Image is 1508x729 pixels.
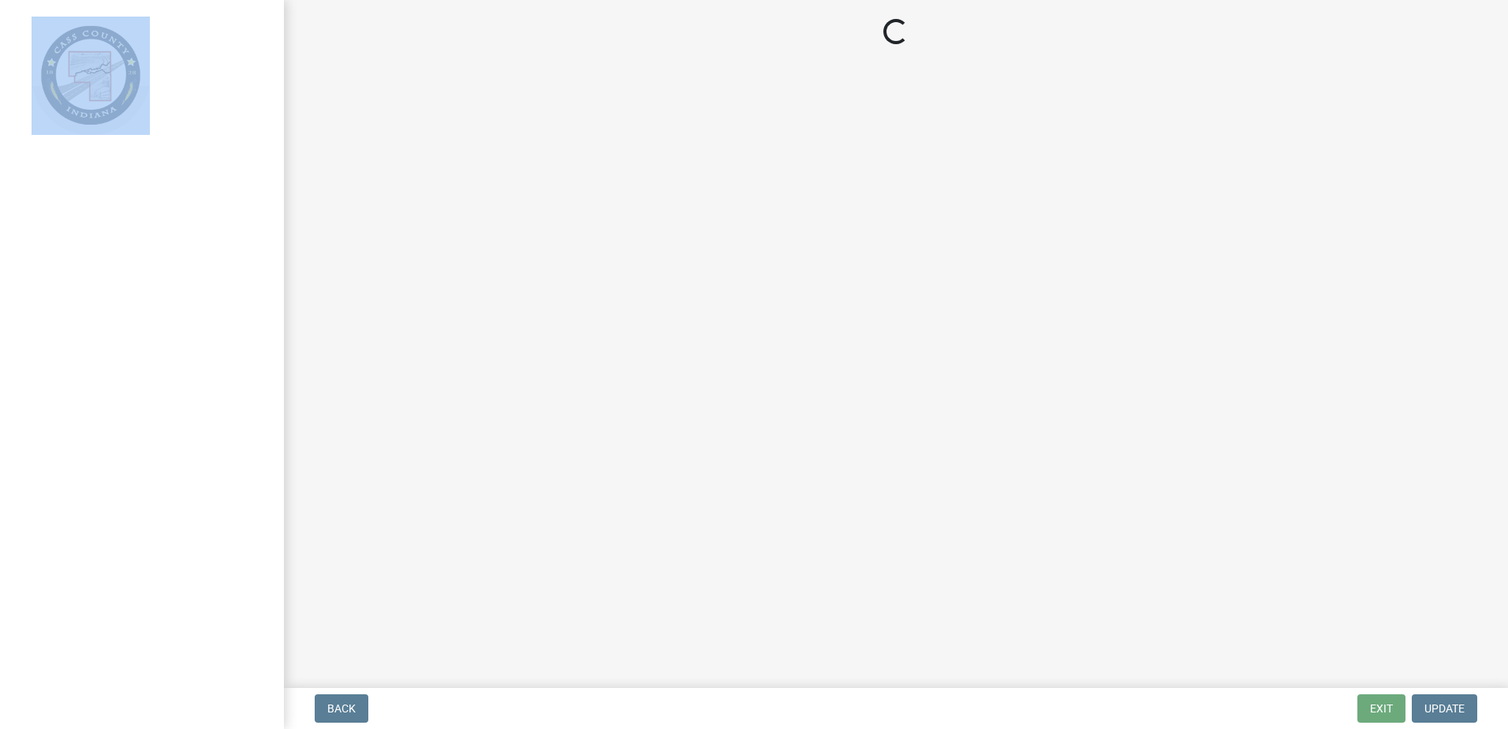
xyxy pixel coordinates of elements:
button: Back [315,694,368,723]
button: Exit [1357,694,1405,723]
img: Cass County, Indiana [32,17,150,135]
button: Update [1412,694,1477,723]
span: Back [327,702,356,715]
span: Update [1424,702,1465,715]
